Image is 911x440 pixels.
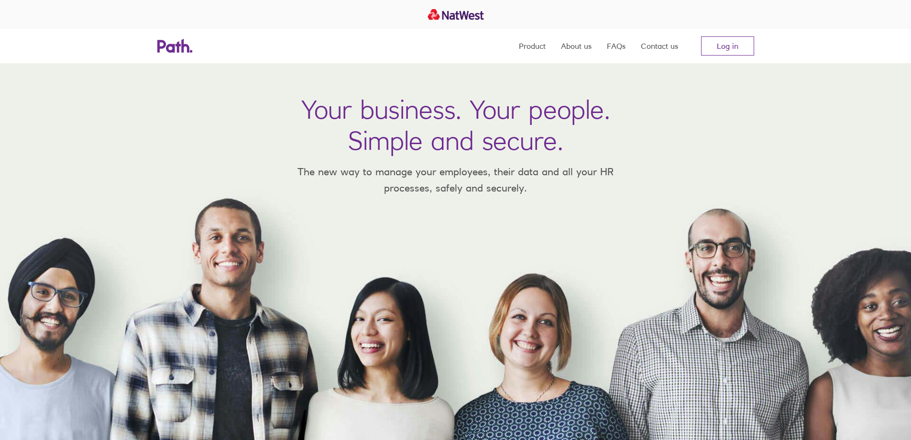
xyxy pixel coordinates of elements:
h1: Your business. Your people. Simple and secure. [301,94,610,156]
p: The new way to manage your employees, their data and all your HR processes, safely and securely. [284,164,628,196]
a: Log in [701,36,754,56]
a: Contact us [641,29,678,63]
a: About us [561,29,592,63]
a: FAQs [607,29,626,63]
a: Product [519,29,546,63]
